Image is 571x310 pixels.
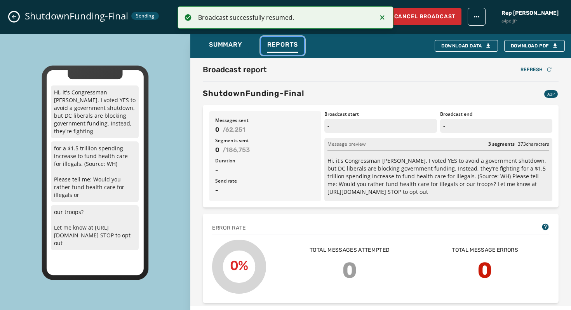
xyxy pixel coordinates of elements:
button: Refresh [514,64,559,75]
p: - [440,119,552,133]
p: - [324,119,437,133]
span: Sending [136,13,154,19]
span: 0 [215,125,219,134]
span: / 62,251 [223,125,245,134]
span: Message preview [327,141,366,147]
span: 3 segments [488,141,515,147]
span: Rep [PERSON_NAME] [501,9,559,17]
span: 0 [215,145,219,155]
span: Send rate [215,178,315,184]
span: Broadcast end [440,111,552,117]
div: Download Data [441,43,491,49]
button: Cancel Broadcast [388,8,461,25]
button: Download Data [435,40,498,52]
h2: Broadcast report [203,64,267,75]
span: Total messages attempted [310,246,390,254]
button: broadcast action menu [468,8,486,26]
span: Total message errors [452,246,518,254]
span: Summary [209,41,242,49]
span: - [215,165,315,175]
span: Download PDF [511,43,558,49]
div: Broadcast successfully resumed. [198,13,371,22]
span: Cancel Broadcast [394,13,455,21]
span: - [215,186,315,195]
span: Duration [215,158,315,164]
span: Messages sent [215,117,315,124]
span: 0 [342,254,357,287]
span: / 186,753 [223,145,250,155]
span: 0 [477,254,493,287]
span: a4pdijfr [501,18,559,24]
span: Reports [267,41,298,49]
span: 373 characters [518,141,549,147]
span: Error rate [212,224,246,232]
text: 0% [230,258,249,273]
div: Refresh [521,66,552,73]
button: Summary [203,37,249,55]
span: Segments sent [215,138,315,144]
button: Download PDF [504,40,565,52]
p: Hi, it's Congressman [PERSON_NAME]. I voted YES to avoid a government shutdown, but DC liberals a... [327,157,549,196]
span: Broadcast start [324,111,437,117]
h3: ShutdownFunding-Final [203,88,305,99]
div: A2P [544,90,558,98]
button: Reports [261,37,305,55]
